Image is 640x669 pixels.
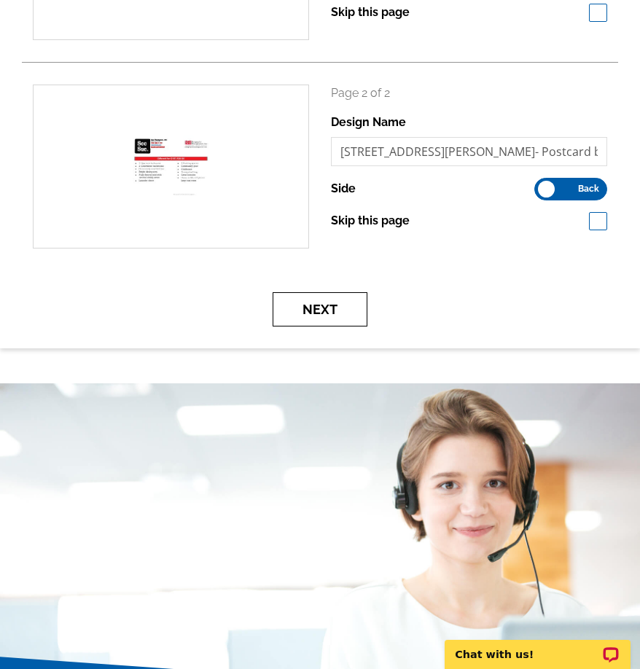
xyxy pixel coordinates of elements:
p: Page 2 of 2 [331,85,607,102]
input: File Name [331,137,607,166]
label: Skip this page [331,212,410,230]
label: Design Name [331,114,406,131]
label: Side [331,180,356,197]
span: Back [578,185,599,192]
iframe: LiveChat chat widget [435,623,640,669]
label: Skip this page [331,4,410,21]
button: Next [273,292,367,326]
